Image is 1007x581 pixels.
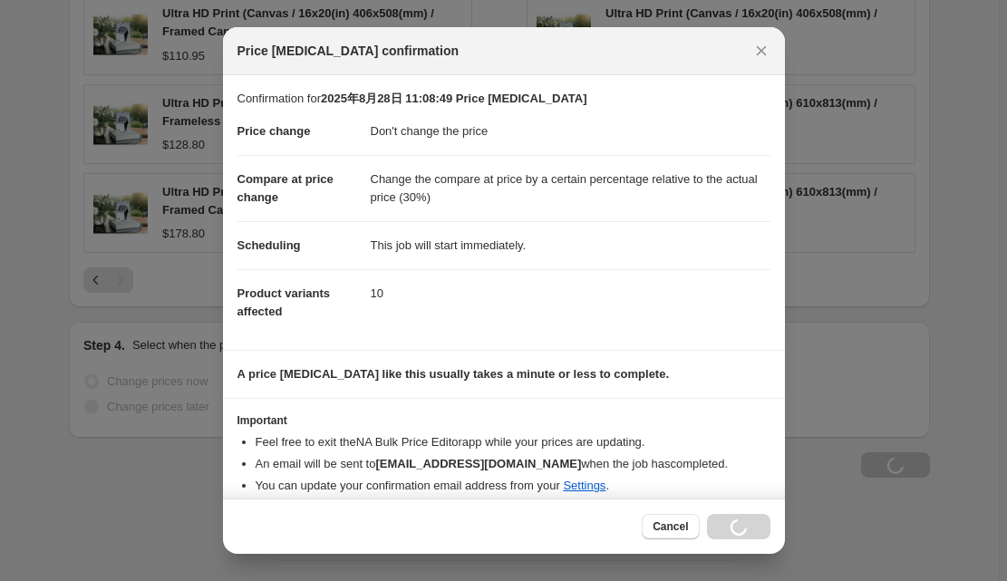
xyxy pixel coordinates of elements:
[563,479,605,492] a: Settings
[237,124,311,138] span: Price change
[375,457,581,470] b: [EMAIL_ADDRESS][DOMAIN_NAME]
[237,286,331,318] span: Product variants affected
[321,92,587,105] b: 2025年8月28日 11:08:49 Price [MEDICAL_DATA]
[371,108,770,155] dd: Don't change the price
[371,221,770,269] dd: This job will start immediately.
[749,38,774,63] button: Close
[256,477,770,495] li: You can update your confirmation email address from your .
[371,269,770,317] dd: 10
[237,90,770,108] p: Confirmation for
[237,172,334,204] span: Compare at price change
[642,514,699,539] button: Cancel
[653,519,688,534] span: Cancel
[237,367,670,381] b: A price [MEDICAL_DATA] like this usually takes a minute or less to complete.
[256,433,770,451] li: Feel free to exit the NA Bulk Price Editor app while your prices are updating.
[237,413,770,428] h3: Important
[237,42,460,60] span: Price [MEDICAL_DATA] confirmation
[371,155,770,221] dd: Change the compare at price by a certain percentage relative to the actual price (30%)
[256,455,770,473] li: An email will be sent to when the job has completed .
[237,238,301,252] span: Scheduling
